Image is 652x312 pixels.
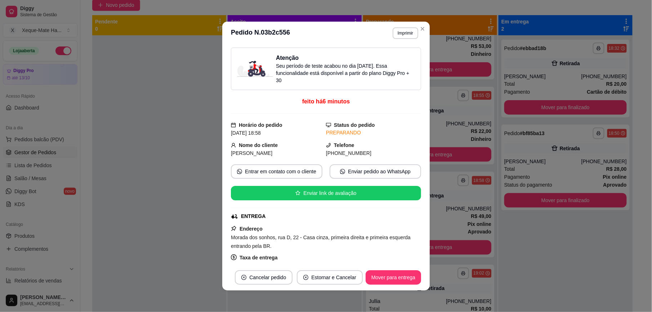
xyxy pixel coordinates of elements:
[366,270,421,285] button: Mover para entrega
[295,191,300,196] span: star
[231,122,236,128] span: calendar
[340,169,345,174] span: whats-app
[303,275,308,280] span: close-circle
[237,61,273,77] img: delivery-image
[231,226,237,231] span: pushpin
[231,235,411,249] span: Morada dos sonhos, rua D, 22 - Casa cinza, primeira direita e primeira esquerda entrando pela BR.
[334,142,354,148] strong: Telefone
[235,270,292,285] button: close-circleCancelar pedido
[302,98,350,104] span: feito há 6 minutos
[417,23,428,35] button: Close
[326,143,331,148] span: phone
[241,213,265,220] div: ENTREGA
[330,164,421,179] button: whats-appEnviar pedido ao WhatsApp
[239,122,282,128] strong: Horário do pedido
[231,130,261,136] span: [DATE] 18:58
[326,122,331,128] span: desktop
[231,186,421,200] button: starEnviar link de avaliação
[393,27,418,39] button: Imprimir
[276,54,415,62] h3: Atenção
[231,143,236,148] span: user
[231,254,237,260] span: dollar
[231,27,290,39] h3: Pedido N. 03b2c556
[297,270,363,285] button: close-circleEstornar e Cancelar
[326,129,421,137] div: PREPARANDO
[241,275,246,280] span: close-circle
[231,150,272,156] span: [PERSON_NAME]
[326,150,371,156] span: [PHONE_NUMBER]
[231,164,322,179] button: whats-appEntrar em contato com o cliente
[240,226,263,232] strong: Endereço
[239,142,278,148] strong: Nome do cliente
[276,62,415,84] p: Seu período de teste acabou no dia [DATE] . Essa funcionalidade está disponível a partir do plano...
[237,169,242,174] span: whats-app
[334,122,375,128] strong: Status do pedido
[240,255,278,260] strong: Taxa de entrega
